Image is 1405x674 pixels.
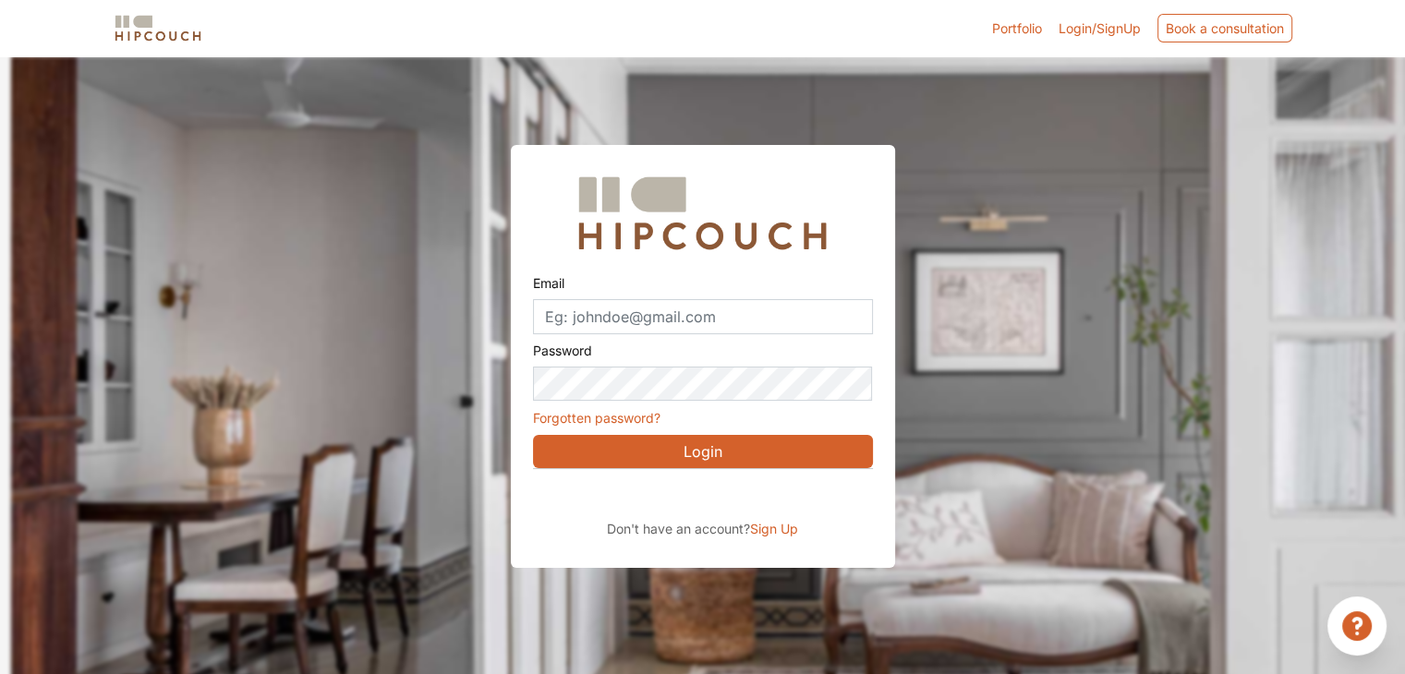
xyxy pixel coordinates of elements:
[533,410,660,426] a: Forgotten password?
[112,7,204,49] span: logo-horizontal.svg
[1059,20,1141,36] span: Login/SignUp
[533,267,564,299] label: Email
[533,334,592,367] label: Password
[112,12,204,44] img: logo-horizontal.svg
[992,18,1042,38] a: Portfolio
[533,299,873,334] input: Eg: johndoe@gmail.com
[569,167,835,259] img: Hipcouch Logo
[533,435,873,468] button: Login
[524,475,880,515] iframe: Sign in with Google Button
[607,521,750,536] span: Don't have an account?
[1157,14,1292,42] div: Book a consultation
[750,521,798,536] span: Sign Up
